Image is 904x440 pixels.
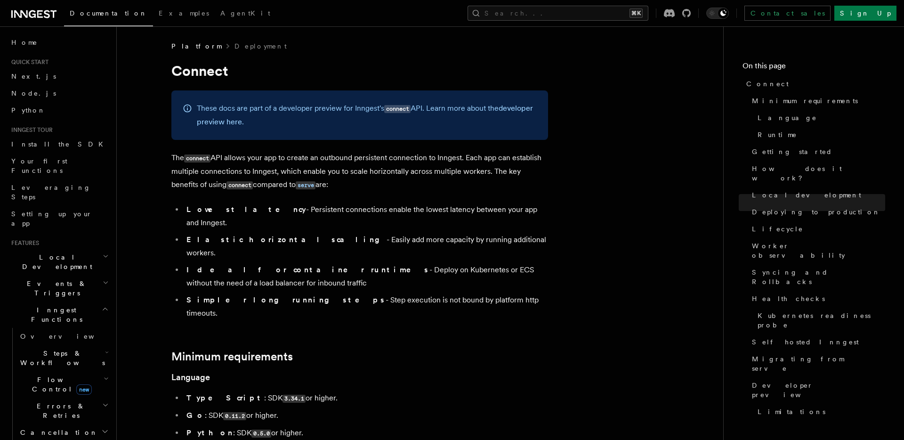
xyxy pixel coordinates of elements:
h1: Connect [171,62,548,79]
li: : SDK or higher. [184,391,548,405]
code: connect [226,181,253,189]
a: Sign Up [834,6,896,21]
a: Syncing and Rollbacks [748,264,885,290]
span: Overview [20,333,117,340]
code: serve [296,181,315,189]
a: Limitations [754,403,885,420]
span: Deploying to production [752,207,880,217]
a: How does it work? [748,160,885,187]
a: Lifecycle [748,220,885,237]
li: - Step execution is not bound by platform http timeouts. [184,293,548,320]
span: Connect [746,79,789,89]
a: Health checks [748,290,885,307]
li: - Deploy on Kubernetes or ECS without the need of a load balancer for inbound traffic [184,263,548,290]
span: Install the SDK [11,140,109,148]
a: Language [171,371,210,384]
span: Worker observability [752,241,885,260]
li: - Easily add more capacity by running additional workers. [184,233,548,260]
span: Syncing and Rollbacks [752,268,885,286]
code: connect [384,105,411,113]
a: Python [8,102,111,119]
code: 0.5.0 [251,430,271,438]
strong: Simpler long running steps [186,295,386,304]
a: Minimum requirements [748,92,885,109]
p: The API allows your app to create an outbound persistent connection to Inngest. Each app can esta... [171,151,548,192]
span: Health checks [752,294,825,303]
a: AgentKit [215,3,276,25]
span: Examples [159,9,209,17]
span: Local development [752,190,861,200]
a: Kubernetes readiness probe [754,307,885,334]
button: Inngest Functions [8,301,111,328]
a: Minimum requirements [171,350,293,363]
a: Node.js [8,85,111,102]
span: Flow Control [16,375,104,394]
span: Your first Functions [11,157,67,174]
a: Getting started [748,143,885,160]
a: Worker observability [748,237,885,264]
a: Home [8,34,111,51]
strong: Go [186,411,205,420]
span: Lifecycle [752,224,803,234]
a: serve [296,180,315,189]
li: - Persistent connections enable the lowest latency between your app and Inngest. [184,203,548,229]
span: Features [8,239,39,247]
a: Leveraging Steps [8,179,111,205]
a: Examples [153,3,215,25]
a: Next.js [8,68,111,85]
span: Self hosted Inngest [752,337,859,347]
a: Language [754,109,885,126]
li: : SDK or higher. [184,409,548,423]
span: Cancellation [16,428,98,437]
span: Leveraging Steps [11,184,91,201]
span: AgentKit [220,9,270,17]
span: new [76,384,92,395]
span: How does it work? [752,164,885,183]
span: Inngest Functions [8,305,102,324]
button: Errors & Retries [16,398,111,424]
a: Self hosted Inngest [748,334,885,350]
button: Events & Triggers [8,275,111,301]
span: Runtime [758,130,797,139]
span: Local Development [8,253,103,271]
span: Next.js [11,73,56,80]
kbd: ⌘K [630,8,643,18]
code: 3.34.1 [282,395,306,403]
a: Setting up your app [8,205,111,232]
strong: Elastic horizontal scaling [186,235,387,244]
button: Local Development [8,249,111,275]
a: Deployment [234,41,287,51]
strong: Python [186,428,233,437]
span: Kubernetes readiness probe [758,311,885,330]
a: Contact sales [744,6,831,21]
button: Flow Controlnew [16,371,111,398]
span: Getting started [752,147,832,156]
button: Toggle dark mode [706,8,729,19]
span: Python [11,106,46,114]
span: Inngest tour [8,126,53,134]
strong: Ideal for container runtimes [186,265,429,274]
a: Your first Functions [8,153,111,179]
a: Deploying to production [748,204,885,220]
span: Errors & Retries [16,401,102,420]
h4: On this page [743,60,885,75]
span: Node.js [11,90,56,97]
code: 0.11.2 [223,412,246,420]
span: Minimum requirements [752,96,858,106]
a: Documentation [64,3,153,26]
strong: Lowest latency [186,205,306,214]
a: Migrating from serve [748,350,885,377]
a: Local development [748,187,885,204]
a: Overview [16,328,111,345]
span: Quick start [8,58,48,66]
span: Setting up your app [11,210,92,227]
span: Developer preview [752,381,885,399]
a: Developer preview [748,377,885,403]
span: Language [758,113,817,122]
a: Install the SDK [8,136,111,153]
span: Documentation [70,9,147,17]
button: Search...⌘K [468,6,648,21]
button: Steps & Workflows [16,345,111,371]
span: Events & Triggers [8,279,103,298]
strong: TypeScript [186,393,264,402]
